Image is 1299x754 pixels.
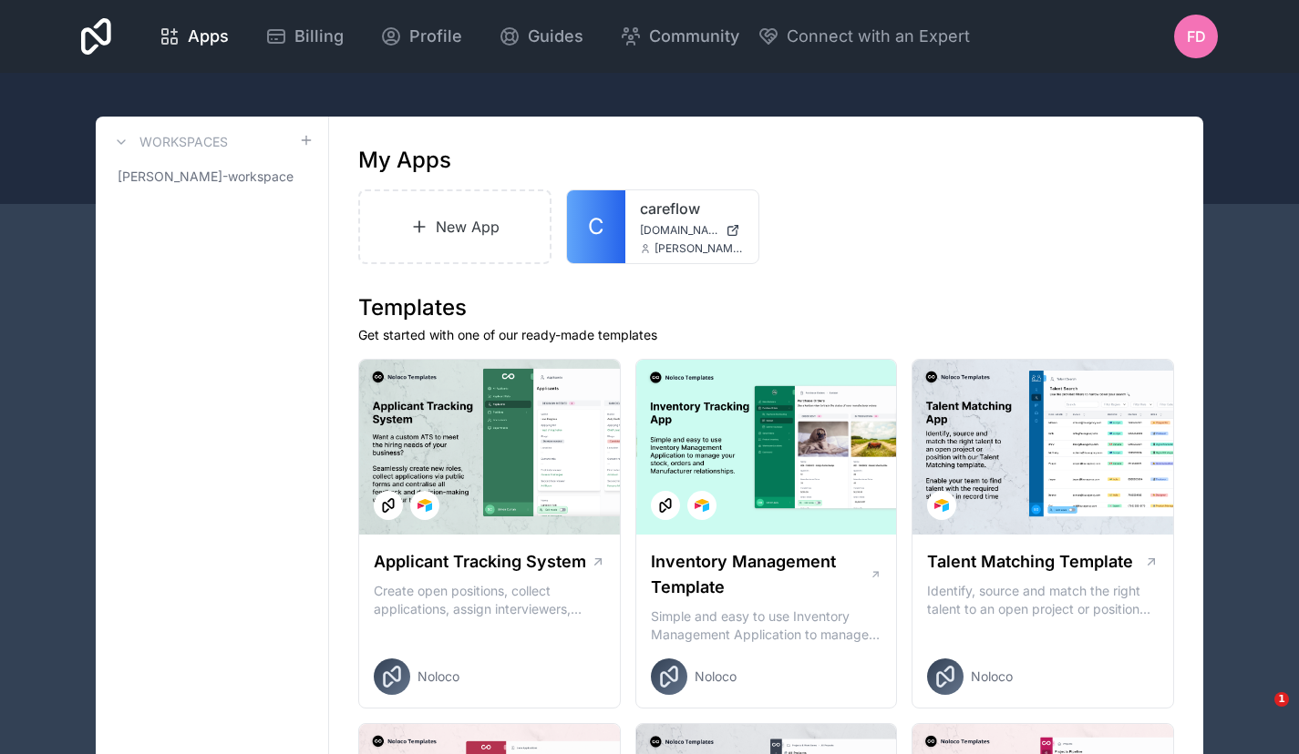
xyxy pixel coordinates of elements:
span: Profile [409,24,462,49]
a: New App [358,189,552,264]
h3: Workspaces [139,133,228,151]
span: Guides [528,24,583,49]
span: Billing [294,24,344,49]
span: [DOMAIN_NAME] [640,223,718,238]
span: Connect with an Expert [787,24,970,49]
a: C [567,190,625,263]
img: Airtable Logo [934,498,949,513]
a: careflow [640,198,744,219]
h1: Inventory Management Template [651,549,870,600]
a: Profile [366,16,477,56]
p: Get started with one of our ready-made templates [358,326,1174,344]
span: C [588,212,604,241]
a: Workspaces [110,131,228,153]
button: Connect with an Expert [758,24,970,49]
h1: My Apps [358,146,451,175]
a: Billing [251,16,358,56]
span: [PERSON_NAME][EMAIL_ADDRESS][DOMAIN_NAME] [655,241,744,256]
a: Apps [144,16,243,56]
h1: Applicant Tracking System [374,549,586,575]
span: Noloco [418,667,459,686]
img: Airtable Logo [695,498,709,513]
h1: Talent Matching Template [927,549,1133,575]
span: [PERSON_NAME]-workspace [118,168,294,186]
iframe: Intercom live chat [1237,692,1281,736]
span: Community [649,24,739,49]
span: Apps [188,24,229,49]
a: Guides [484,16,598,56]
p: Simple and easy to use Inventory Management Application to manage your stock, orders and Manufact... [651,607,882,644]
span: 1 [1274,692,1289,707]
p: Create open positions, collect applications, assign interviewers, centralise candidate feedback a... [374,582,605,618]
a: [PERSON_NAME]-workspace [110,160,314,193]
img: Airtable Logo [418,498,432,513]
span: FD [1187,25,1206,47]
span: Noloco [971,667,1013,686]
h1: Templates [358,293,1174,322]
span: Noloco [695,667,737,686]
p: Identify, source and match the right talent to an open project or position with our Talent Matchi... [927,582,1159,618]
a: [DOMAIN_NAME] [640,223,744,238]
a: Community [605,16,754,56]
